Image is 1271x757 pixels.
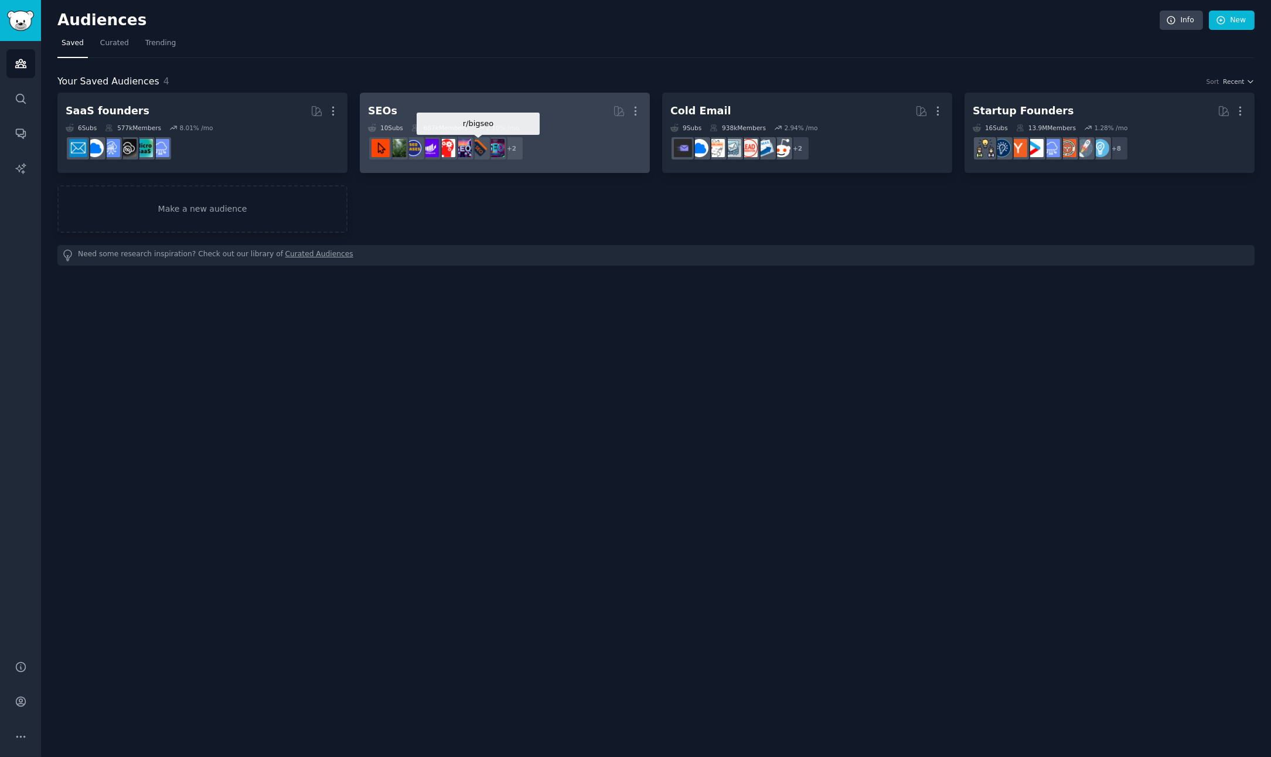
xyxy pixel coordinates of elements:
a: Cold Email9Subs938kMembers2.94% /mo+2salesEmailmarketingLeadGenerationcoldemailb2b_salesB2BSaaSEm... [662,93,952,173]
div: 687k Members [411,124,468,132]
a: SaaS founders6Subs577kMembers8.01% /moSaaSmicrosaasNoCodeSaaSSaaSSalesB2BSaaSSaaS_Email_Marketing [57,93,347,173]
img: SEO_cases [404,139,422,157]
img: seogrowth [421,139,439,157]
img: EntrepreneurRideAlong [1058,139,1076,157]
button: Recent [1223,77,1255,86]
div: SEOs [368,104,397,118]
h2: Audiences [57,11,1160,30]
img: SaaS [1042,139,1060,157]
div: 8.01 % /mo [179,124,213,132]
img: Entrepreneurship [993,139,1011,157]
span: Curated [100,38,129,49]
img: SEO_Digital_Marketing [454,139,472,157]
img: B2BSaaS [690,139,708,157]
img: startup [1025,139,1044,157]
img: coldemail [723,139,741,157]
div: 2.94 % /mo [784,124,817,132]
div: 6 Sub s [66,124,97,132]
span: Recent [1223,77,1244,86]
div: 13.9M Members [1016,124,1076,132]
img: microsaas [135,139,153,157]
div: + 2 [785,136,810,161]
img: Local_SEO [388,139,406,157]
div: 577k Members [105,124,161,132]
a: Curated [96,34,133,58]
img: TechSEO [437,139,455,157]
img: EmailOutreach [674,139,692,157]
div: 10 Sub s [368,124,403,132]
div: 9 Sub s [670,124,701,132]
a: Info [1160,11,1203,30]
img: b2b_sales [707,139,725,157]
span: Your Saved Audiences [57,74,159,89]
a: SEOs10Subs687kMembers2.10% /mor/bigseo+2SEObigseoSEO_Digital_MarketingTechSEOseogrowthSEO_casesLo... [360,93,650,173]
div: + 2 [499,136,524,161]
div: 938k Members [710,124,766,132]
a: Make a new audience [57,185,347,233]
img: GoogleSearchConsole [372,139,390,157]
div: Sort [1207,77,1219,86]
a: Curated Audiences [285,249,353,262]
div: 1.28 % /mo [1094,124,1127,132]
div: 16 Sub s [973,124,1008,132]
div: Cold Email [670,104,731,118]
img: startups [1075,139,1093,157]
span: 4 [163,76,169,87]
img: B2BSaaS [86,139,104,157]
a: Saved [57,34,88,58]
div: Startup Founders [973,104,1074,118]
div: 2.10 % /mo [486,124,519,132]
a: Startup Founders16Subs13.9MMembers1.28% /mo+8EntrepreneurstartupsEntrepreneurRideAlongSaaSstartup... [965,93,1255,173]
img: SEO [486,139,505,157]
div: SaaS founders [66,104,149,118]
img: sales [772,139,790,157]
span: Trending [145,38,176,49]
img: SaaS [151,139,169,157]
img: ycombinator [1009,139,1027,157]
img: GummySearch logo [7,11,34,31]
div: Need some research inspiration? Check out our library of [57,245,1255,266]
img: SaaSSales [102,139,120,157]
div: + 8 [1104,136,1129,161]
span: Saved [62,38,84,49]
img: SaaS_Email_Marketing [69,139,87,157]
img: Entrepreneur [1091,139,1109,157]
img: NoCodeSaaS [118,139,137,157]
a: New [1209,11,1255,30]
img: LeadGeneration [740,139,758,157]
img: Emailmarketing [756,139,774,157]
img: bigseo [470,139,488,157]
img: growmybusiness [976,139,994,157]
a: Trending [141,34,180,58]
